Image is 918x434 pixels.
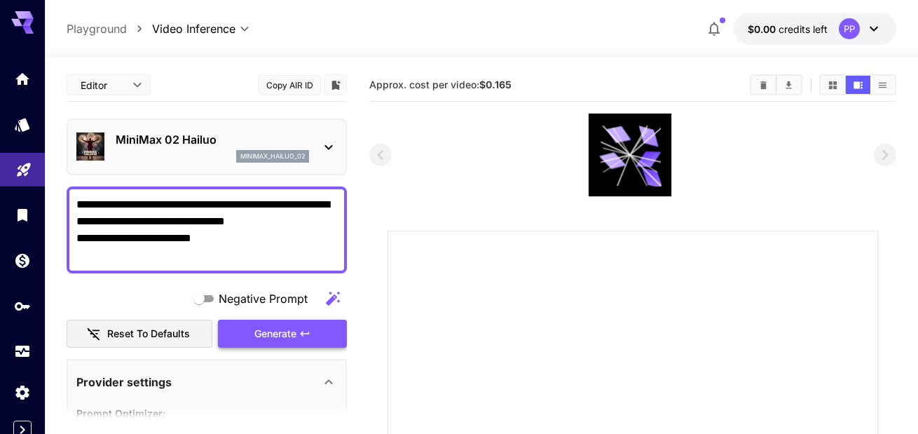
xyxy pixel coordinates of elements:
div: Library [14,206,31,224]
button: Show videos in grid view [821,76,845,94]
div: Usage [14,343,31,360]
span: Negative Prompt [219,290,308,307]
p: MiniMax 02 Hailuo [116,131,309,148]
nav: breadcrumb [67,20,152,37]
div: Wallet [14,252,31,269]
div: Provider settings [76,365,337,399]
p: Provider settings [76,374,172,391]
a: Playground [67,20,127,37]
button: Add to library [329,76,342,93]
span: Approx. cost per video: [369,79,512,90]
div: Settings [14,384,31,401]
button: Clear videos [751,76,776,94]
span: Generate [254,325,296,343]
span: $0.00 [748,23,779,35]
div: MiniMax 02 Hailuominimax_hailuo_02 [76,126,337,168]
button: $0.00PP [734,13,896,45]
button: Generate [218,320,347,348]
button: Reset to defaults [67,320,212,348]
div: Show videos in grid viewShow videos in video viewShow videos in list view [819,74,896,95]
div: API Keys [14,297,31,315]
span: credits left [779,23,828,35]
button: Show videos in list view [870,76,895,94]
b: $0.165 [479,79,512,90]
button: Copy AIR ID [258,75,321,95]
span: Editor [81,78,124,93]
div: Home [14,70,31,88]
div: Models [14,116,31,133]
div: PP [839,18,860,39]
button: Download All [776,76,801,94]
p: minimax_hailuo_02 [240,151,305,161]
div: $0.00 [748,22,828,36]
span: Video Inference [152,20,235,37]
div: Playground [15,156,32,174]
button: Show videos in video view [846,76,870,94]
div: Clear videosDownload All [750,74,802,95]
